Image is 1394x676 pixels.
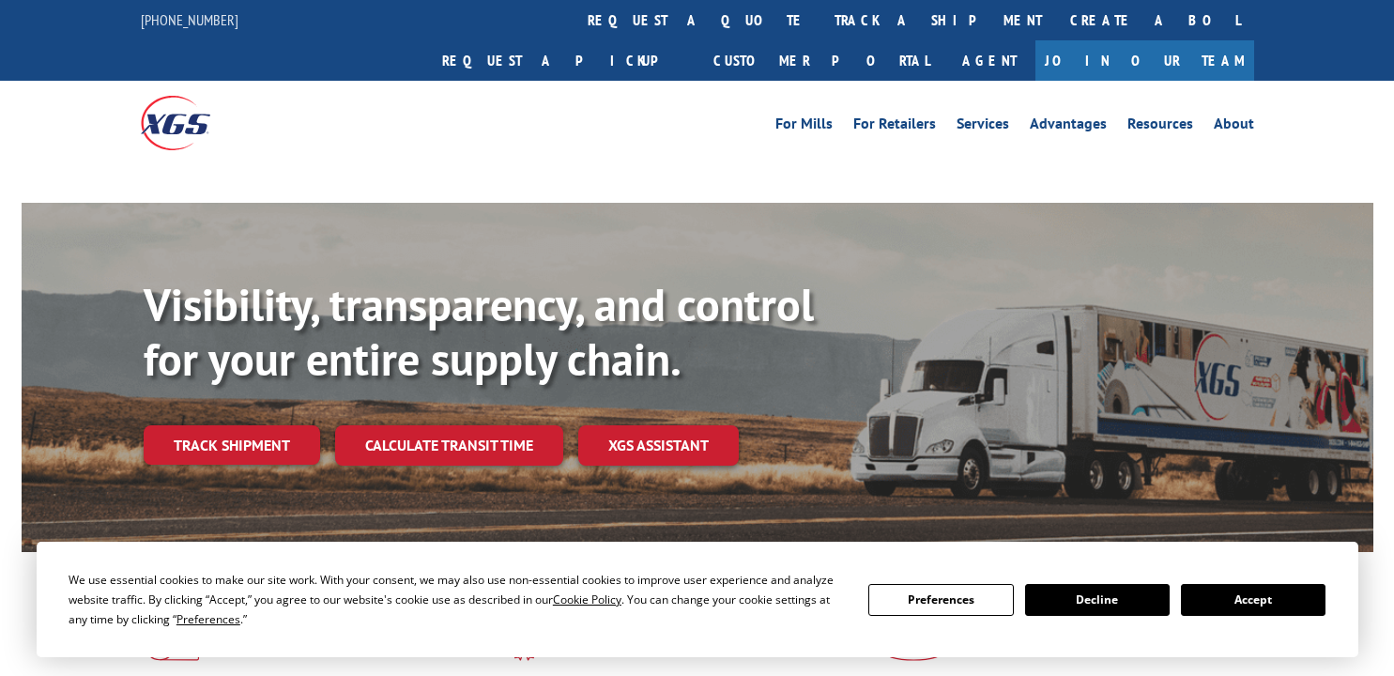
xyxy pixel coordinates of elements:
a: Resources [1127,116,1193,137]
a: XGS ASSISTANT [578,425,739,466]
button: Preferences [868,584,1013,616]
a: Services [957,116,1009,137]
a: Track shipment [144,425,320,465]
a: For Mills [775,116,833,137]
a: For Retailers [853,116,936,137]
button: Accept [1181,584,1325,616]
div: Cookie Consent Prompt [37,542,1358,657]
a: [PHONE_NUMBER] [141,10,238,29]
a: Request a pickup [428,40,699,81]
span: Cookie Policy [553,591,621,607]
a: Calculate transit time [335,425,563,466]
b: Visibility, transparency, and control for your entire supply chain. [144,275,814,388]
a: About [1214,116,1254,137]
a: Agent [943,40,1035,81]
span: Preferences [176,611,240,627]
a: Join Our Team [1035,40,1254,81]
button: Decline [1025,584,1170,616]
a: Advantages [1030,116,1107,137]
a: Customer Portal [699,40,943,81]
div: We use essential cookies to make our site work. With your consent, we may also use non-essential ... [69,570,846,629]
